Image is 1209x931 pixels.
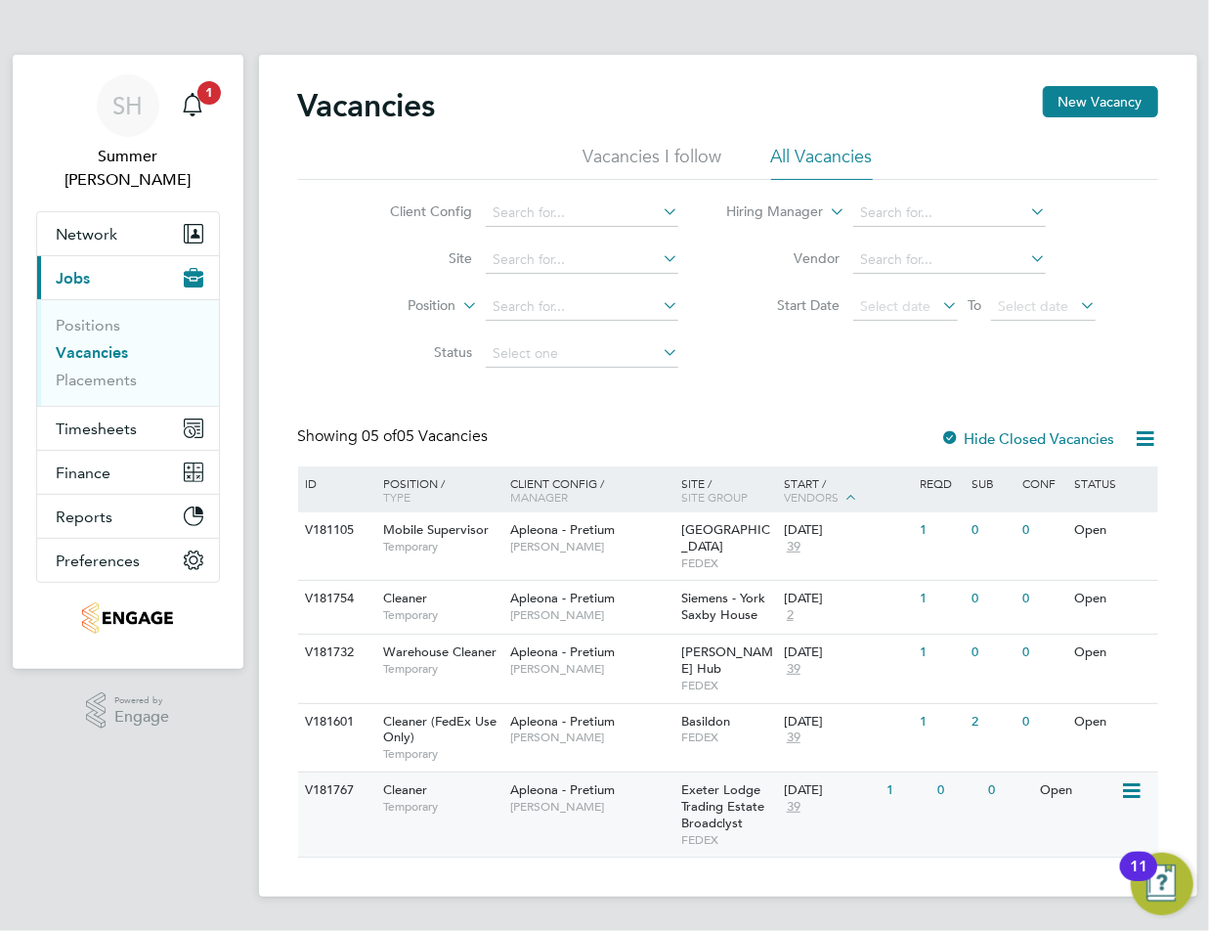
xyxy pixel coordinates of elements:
div: 0 [967,635,1017,671]
button: Preferences [37,539,219,582]
div: Jobs [37,299,219,406]
span: Apleona - Pretium [510,643,615,660]
input: Search for... [853,199,1046,227]
div: Showing [298,426,493,447]
span: Timesheets [57,420,138,438]
span: Engage [114,709,169,726]
button: Reports [37,495,219,538]
div: 0 [967,581,1017,617]
label: Site [360,249,472,267]
div: Conf [1018,466,1069,500]
a: Vacancies [57,343,129,362]
input: Search for... [486,199,678,227]
div: 0 [1018,581,1069,617]
span: 39 [784,661,803,678]
span: 2 [784,607,797,624]
button: Open Resource Center, 11 new notifications [1131,853,1193,915]
span: Type [383,489,410,505]
input: Search for... [486,293,678,321]
span: Mobile Supervisor [383,521,489,538]
li: Vacancies I follow [583,145,722,180]
span: Temporary [383,746,500,762]
div: V181767 [301,773,369,809]
img: romaxrecruitment-logo-retina.png [82,602,173,634]
div: Open [1069,704,1154,740]
button: New Vacancy [1043,86,1158,117]
span: SH [112,93,143,118]
div: [DATE] [784,591,911,607]
div: Start / [779,466,916,515]
div: Status [1069,466,1154,500]
span: [GEOGRAPHIC_DATA] [681,521,770,554]
span: Jobs [57,269,91,288]
span: [PERSON_NAME] [510,799,671,815]
div: Position / [368,466,505,513]
a: 1 [173,74,212,137]
span: Site Group [681,489,748,505]
button: Jobs [37,256,219,299]
span: Basildon [681,713,730,730]
div: V181601 [301,704,369,740]
span: Select date [860,297,930,315]
span: 39 [784,799,803,816]
h2: Vacancies [298,86,436,125]
input: Search for... [486,246,678,274]
span: Select date [998,297,1068,315]
div: [DATE] [784,782,877,799]
span: Apleona - Pretium [510,713,615,730]
span: Cleaner [383,590,427,606]
label: Status [360,343,472,361]
div: Open [1069,581,1154,617]
div: 0 [932,773,983,809]
span: 39 [784,539,803,555]
span: [PERSON_NAME] Hub [681,643,773,677]
span: Apleona - Pretium [510,781,615,798]
div: 1 [916,581,967,617]
button: Finance [37,451,219,494]
a: Positions [57,316,121,334]
span: FEDEX [681,678,774,693]
div: Open [1069,635,1154,671]
div: V181732 [301,635,369,671]
div: 0 [1018,512,1069,549]
div: 1 [916,704,967,740]
div: Open [1069,512,1154,549]
span: Temporary [383,661,500,677]
a: Go to home page [36,602,220,634]
span: Powered by [114,692,169,709]
label: Vendor [727,249,840,267]
div: 1 [916,635,967,671]
span: Cleaner [383,781,427,798]
span: FEDEX [681,730,774,745]
span: [PERSON_NAME] [510,730,671,745]
span: Reports [57,508,113,526]
span: 1 [197,81,221,105]
span: Apleona - Pretium [510,590,615,606]
span: FEDEX [681,555,774,571]
div: Reqd [916,466,967,500]
div: Site / [676,466,779,513]
label: Start Date [727,296,840,314]
input: Search for... [853,246,1046,274]
span: Vendors [784,489,839,505]
div: [DATE] [784,522,911,539]
span: Finance [57,464,111,482]
label: Position [343,296,455,316]
span: [PERSON_NAME] [510,539,671,554]
label: Client Config [360,202,472,220]
span: [PERSON_NAME] [510,607,671,623]
span: Siemens - York Saxby House [681,590,765,623]
div: 0 [1018,704,1069,740]
a: Powered byEngage [86,692,169,730]
div: 2 [967,704,1017,740]
div: 0 [1018,635,1069,671]
span: [PERSON_NAME] [510,661,671,677]
div: 1 [882,773,932,809]
span: Temporary [383,607,500,623]
span: Summer Hadden [36,145,220,192]
span: 05 of [363,426,398,446]
span: Cleaner (FedEx Use Only) [383,713,497,746]
div: 0 [984,773,1035,809]
button: Network [37,212,219,255]
span: FEDEX [681,832,774,848]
